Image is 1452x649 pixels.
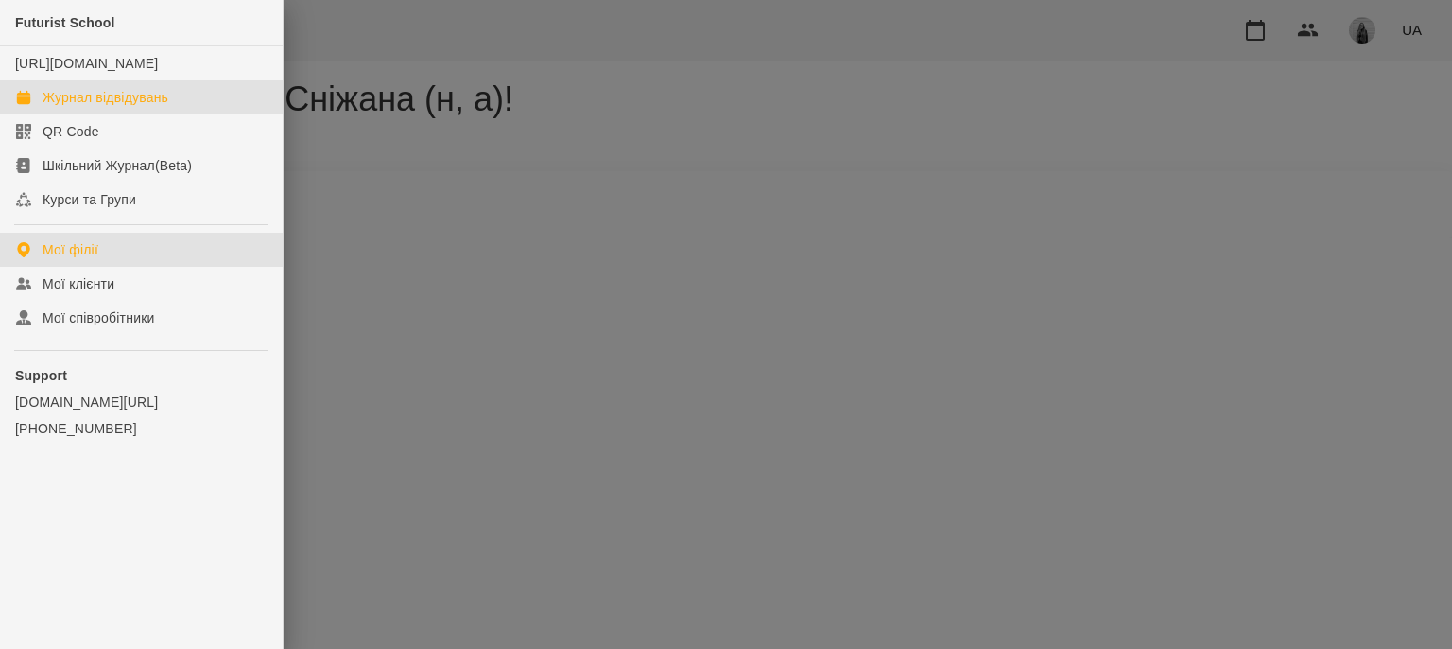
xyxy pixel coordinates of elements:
[43,88,168,107] div: Журнал відвідувань
[43,122,99,141] div: QR Code
[43,308,155,327] div: Мої співробітники
[15,366,268,385] p: Support
[43,190,136,209] div: Курси та Групи
[15,56,158,71] a: [URL][DOMAIN_NAME]
[43,274,114,293] div: Мої клієнти
[15,15,115,30] span: Futurist School
[43,156,192,175] div: Шкільний Журнал(Beta)
[15,393,268,412] a: [DOMAIN_NAME][URL]
[15,419,268,438] a: [PHONE_NUMBER]
[43,240,98,259] div: Мої філії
